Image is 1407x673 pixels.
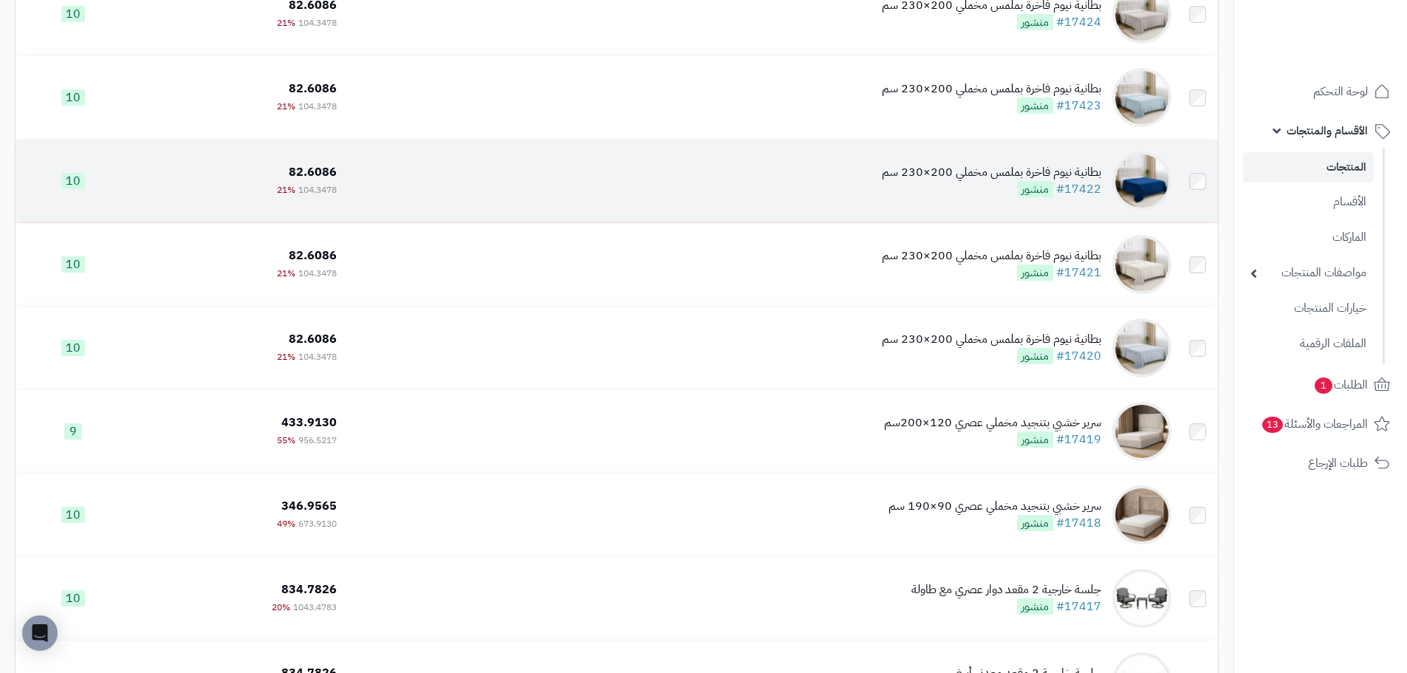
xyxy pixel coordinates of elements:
[1112,151,1171,211] img: بطانية نيوم فاخرة بملمس مخملي 200×230 سم
[281,581,337,598] span: 834.7826
[1017,14,1053,30] span: منشور
[22,615,58,651] div: Open Intercom Messenger
[298,267,337,280] span: 104.3478
[1017,515,1053,531] span: منشور
[882,247,1101,264] div: بطانية نيوم فاخرة بملمس مخملي 200×230 سم
[298,517,337,530] span: 673.9130
[1017,431,1053,448] span: منشور
[277,517,295,530] span: 49%
[277,100,295,113] span: 21%
[1056,97,1101,115] a: #17423
[1243,152,1374,182] a: المنتجات
[1307,37,1393,68] img: logo-2.png
[289,80,337,98] span: 82.6086
[1243,406,1398,442] a: المراجعات والأسئلة13
[1056,347,1101,365] a: #17420
[1112,235,1171,294] img: بطانية نيوم فاخرة بملمس مخملي 200×230 سم
[61,6,85,22] span: 10
[1287,120,1368,141] span: الأقسام والمنتجات
[1243,186,1374,218] a: الأقسام
[882,164,1101,181] div: بطانية نيوم فاخرة بملمس مخملي 200×230 سم
[1056,13,1101,31] a: #17424
[281,497,337,515] span: 346.9565
[1017,348,1053,364] span: منشور
[911,581,1101,598] div: جلسة خارجية 2 مقعد دوار عصري مع طاولة
[277,183,295,197] span: 21%
[289,163,337,181] span: 82.6086
[889,498,1101,515] div: سرير خشبي بتنجيد مخملي عصري 90×190 سم
[1056,264,1101,281] a: #17421
[1056,514,1101,532] a: #17418
[1313,375,1368,395] span: الطلبات
[1261,414,1368,434] span: المراجعات والأسئلة
[1017,98,1053,114] span: منشور
[1017,181,1053,197] span: منشور
[1056,180,1101,198] a: #17422
[298,350,337,363] span: 104.3478
[1112,569,1171,628] img: جلسة خارجية 2 مقعد دوار عصري مع طاولة
[1017,264,1053,281] span: منشور
[61,256,85,273] span: 10
[1112,68,1171,127] img: بطانية نيوم فاخرة بملمس مخملي 200×230 سم
[1017,598,1053,615] span: منشور
[1243,293,1374,324] a: خيارات المنتجات
[289,247,337,264] span: 82.6086
[1112,402,1171,461] img: سرير خشبي بتنجيد مخملي عصري 120×200سم
[1112,485,1171,544] img: سرير خشبي بتنجيد مخملي عصري 90×190 سم
[293,601,337,614] span: 1043.4783
[298,100,337,113] span: 104.3478
[298,183,337,197] span: 104.3478
[1243,367,1398,403] a: الطلبات1
[277,350,295,363] span: 21%
[61,173,85,189] span: 10
[1056,598,1101,615] a: #17417
[1056,431,1101,448] a: #17419
[289,330,337,348] span: 82.6086
[277,16,295,30] span: 21%
[298,434,337,447] span: 956.5217
[64,423,82,440] span: 9
[1243,74,1398,109] a: لوحة التحكم
[1315,378,1332,394] span: 1
[1262,417,1283,433] span: 13
[281,414,337,431] span: 433.9130
[1243,222,1374,253] a: الماركات
[272,601,290,614] span: 20%
[1243,328,1374,360] a: الملفات الرقمية
[1243,445,1398,481] a: طلبات الإرجاع
[1313,81,1368,102] span: لوحة التحكم
[277,434,295,447] span: 55%
[61,507,85,523] span: 10
[882,331,1101,348] div: بطانية نيوم فاخرة بملمس مخملي 200×230 سم
[1243,257,1374,289] a: مواصفات المنتجات
[61,89,85,106] span: 10
[884,414,1101,431] div: سرير خشبي بتنجيد مخملي عصري 120×200سم
[61,340,85,356] span: 10
[882,81,1101,98] div: بطانية نيوم فاخرة بملمس مخملي 200×230 سم
[1112,318,1171,378] img: بطانية نيوم فاخرة بملمس مخملي 200×230 سم
[298,16,337,30] span: 104.3478
[277,267,295,280] span: 21%
[1308,453,1368,474] span: طلبات الإرجاع
[61,590,85,607] span: 10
